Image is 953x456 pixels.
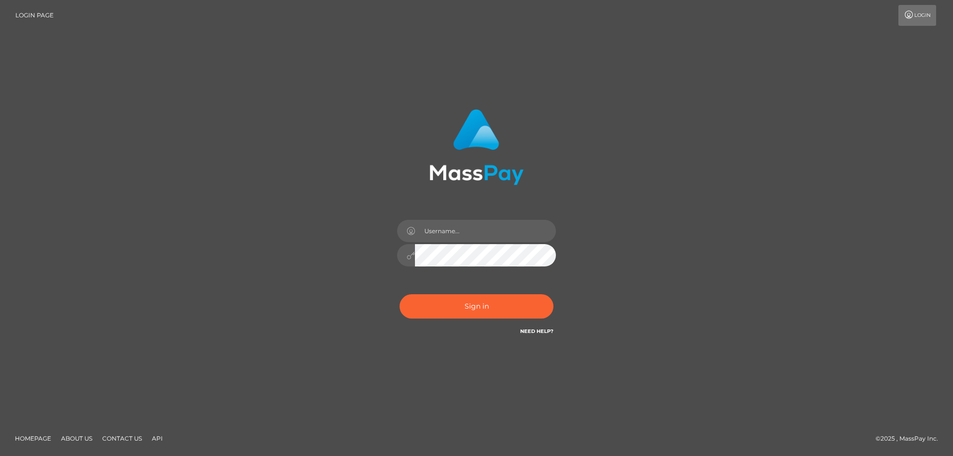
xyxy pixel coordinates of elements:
a: Contact Us [98,431,146,446]
a: Need Help? [520,328,553,334]
input: Username... [415,220,556,242]
div: © 2025 , MassPay Inc. [876,433,946,444]
a: API [148,431,167,446]
a: About Us [57,431,96,446]
a: Login [898,5,936,26]
a: Login Page [15,5,54,26]
button: Sign in [400,294,553,319]
a: Homepage [11,431,55,446]
img: MassPay Login [429,109,524,185]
